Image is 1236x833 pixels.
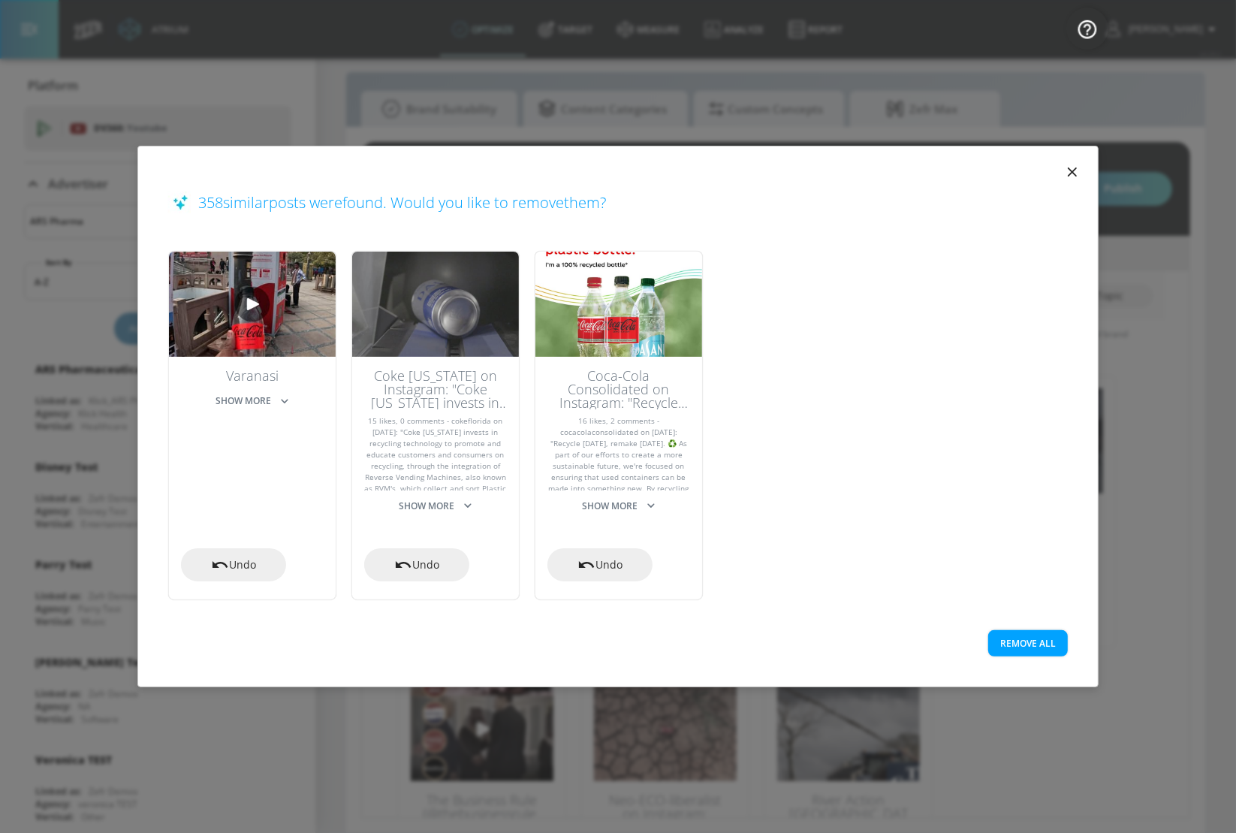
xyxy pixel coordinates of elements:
[210,388,295,413] button: Show more
[168,192,191,213] img: Zefr AI
[181,548,286,582] button: Undo
[547,415,690,490] p: 16 likes, 2 comments - cocacolaconsolidated on [DATE]: "Recycle [DATE], remake [DATE]. ♻️ As part...
[181,369,324,382] div: Varanasi
[1066,8,1108,50] button: Open Resource Center
[547,548,653,582] button: Undo
[988,630,1068,656] button: Remove All
[393,493,478,518] button: Show more
[576,493,662,518] button: Show more
[582,498,656,514] span: Show more
[169,252,336,357] img: Varanasi
[229,556,256,575] span: Undo
[399,498,472,514] span: Show more
[547,369,690,409] div: Coca-Cola Consolidated on Instagram: "Recycle today, remake tomorrow. ♻️ As part of our efforts t...
[364,415,507,490] p: 15 likes, 0 comments - cokeflorida on [DATE]: "Coke [US_STATE] invests in recycling technology to...
[535,252,702,357] img: Coca-Cola Consolidated on Instagram: "Recycle today, remake tomorrow. ♻️ As part of our efforts t...
[198,195,606,210] span: 358 similar posts were found. Would you like to remove them ?
[216,393,289,409] span: Show more
[595,556,623,575] span: Undo
[412,556,439,575] span: Undo
[352,252,519,357] img: Coke Florida on Instagram: "Coke Florida invests in recycling technology to promote and educate c...
[364,369,507,409] div: Coke Florida on Instagram: "Coke Florida invests in recycling technology to promote and educate c...
[364,548,469,582] button: Undo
